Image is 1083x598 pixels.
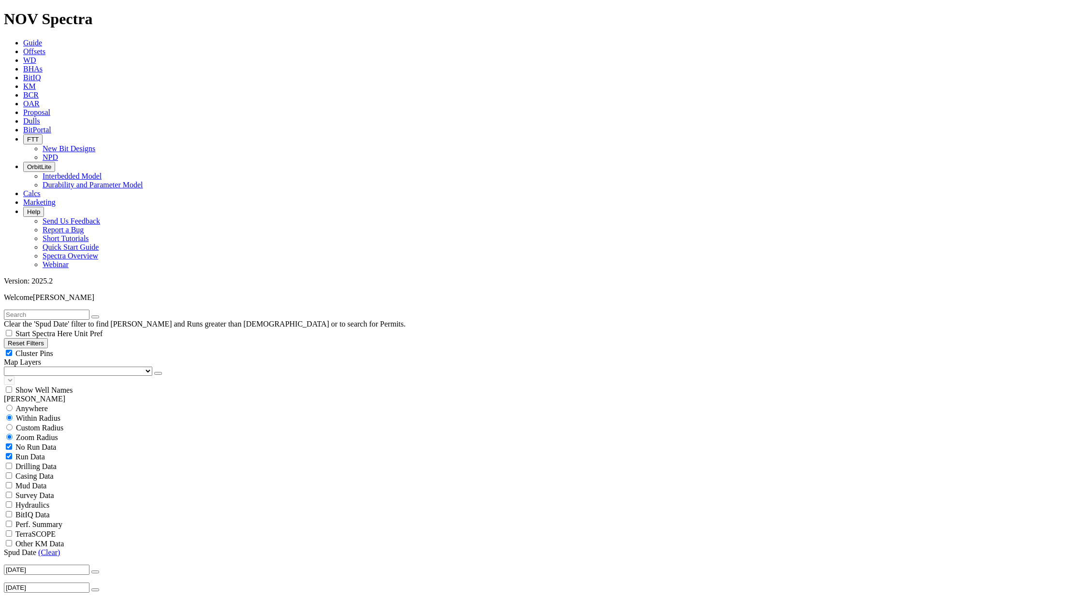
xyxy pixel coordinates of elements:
p: Welcome [4,293,1079,302]
span: Map Layers [4,358,41,366]
span: FTT [27,136,39,143]
a: Quick Start Guide [43,243,99,251]
span: Custom Radius [16,424,63,432]
span: Start Spectra Here [15,329,72,338]
a: BHAs [23,65,43,73]
input: After [4,565,89,575]
a: WD [23,56,36,64]
button: FTT [23,134,43,144]
span: No Run Data [15,443,56,451]
a: (Clear) [38,548,60,556]
a: Send Us Feedback [43,217,100,225]
a: KM [23,82,36,90]
h1: NOV Spectra [4,10,1079,28]
a: BitPortal [23,126,51,134]
a: Interbedded Model [43,172,102,180]
a: Durability and Parameter Model [43,181,143,189]
span: Drilling Data [15,462,57,470]
a: Calcs [23,189,41,198]
input: Start Spectra Here [6,330,12,336]
a: Marketing [23,198,56,206]
filter-controls-checkbox: TerraSCOPE Data [4,529,1079,539]
span: Anywhere [15,404,48,413]
span: BitIQ Data [15,511,50,519]
span: Within Radius [16,414,60,422]
a: Short Tutorials [43,234,89,242]
a: NPD [43,153,58,161]
span: Zoom Radius [16,433,58,441]
a: Dulls [23,117,40,125]
a: BCR [23,91,39,99]
a: New Bit Designs [43,144,95,153]
input: Before [4,583,89,593]
span: Survey Data [15,491,54,499]
button: Reset Filters [4,338,48,348]
span: Perf. Summary [15,520,62,528]
div: Version: 2025.2 [4,277,1079,285]
span: Cluster Pins [15,349,53,357]
input: Search [4,310,89,320]
a: Proposal [23,108,50,116]
span: Help [27,208,40,215]
a: Spectra Overview [43,252,98,260]
a: Webinar [43,260,69,269]
div: [PERSON_NAME] [4,395,1079,403]
a: OAR [23,100,40,108]
span: Run Data [15,453,45,461]
span: Spud Date [4,548,36,556]
a: Report a Bug [43,226,84,234]
a: BitIQ [23,73,41,82]
button: Help [23,207,44,217]
filter-controls-checkbox: Hydraulics Analysis [4,500,1079,510]
a: Guide [23,39,42,47]
filter-controls-checkbox: Performance Summary [4,519,1079,529]
span: [PERSON_NAME] [33,293,94,301]
button: OrbitLite [23,162,55,172]
span: TerraSCOPE [15,530,56,538]
a: Offsets [23,47,45,56]
filter-controls-checkbox: TerraSCOPE Data [4,539,1079,548]
span: Casing Data [15,472,54,480]
span: Clear the 'Spud Date' filter to find [PERSON_NAME] and Runs greater than [DEMOGRAPHIC_DATA] or to... [4,320,406,328]
span: Hydraulics [15,501,49,509]
span: Unit Pref [74,329,102,338]
span: Mud Data [15,482,46,490]
span: Show Well Names [15,386,73,394]
span: Other KM Data [15,540,64,548]
span: OrbitLite [27,163,51,171]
